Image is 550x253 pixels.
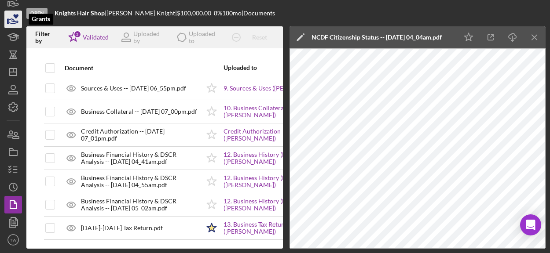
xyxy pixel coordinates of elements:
div: [DATE]-[DATE] Tax Return.pdf [81,224,163,231]
div: [PERSON_NAME] Knight | [106,10,177,17]
div: Reset Filters [246,29,274,46]
a: 10. Business Collateral & DTE ([PERSON_NAME]) [224,105,334,119]
a: 12. Business History (DSCR) ([PERSON_NAME]) [224,151,334,165]
a: Credit Authorization ([PERSON_NAME]) [224,128,334,142]
button: Reset Filters [225,29,282,46]
div: | [55,10,106,17]
div: 2 [73,30,81,38]
b: Knights Hair Shop [55,9,105,17]
div: Business Financial History & DSCR Analysis -- [DATE] 05_02am.pdf [81,198,200,212]
a: 12. Business History (DSCR) ([PERSON_NAME]) [224,198,334,212]
div: Uploaded to [224,64,279,71]
a: 9. Sources & Uses ([PERSON_NAME]) [224,85,325,92]
div: Open [26,8,48,19]
a: 13. Business Tax Returns (3yrs) ([PERSON_NAME]) [224,221,334,235]
div: Credit Authorization -- [DATE] 07_01pm.pdf [81,128,200,142]
div: 180 mo [222,10,242,17]
div: 8 % [214,10,222,17]
div: Sources & Uses -- [DATE] 06_55pm.pdf [81,85,186,92]
button: TW [4,231,22,249]
div: Validated [83,34,109,41]
div: Open Intercom Messenger [520,214,541,235]
a: 12. Business History (DSCR) ([PERSON_NAME]) [224,174,334,188]
div: Uploaded to [189,30,219,44]
div: NCDF Citizenship Status -- [DATE] 04_04am.pdf [312,34,442,41]
div: Business Collateral -- [DATE] 07_00pm.pdf [81,108,197,115]
text: TW [10,238,17,242]
div: $100,000.00 [177,10,214,17]
div: | Documents [242,10,275,17]
div: Document [65,65,200,72]
div: Filter by [35,30,62,44]
div: Uploaded by [133,30,164,44]
div: Business Financial History & DSCR Analysis -- [DATE] 04_55am.pdf [81,174,200,188]
div: Business Financial History & DSCR Analysis -- [DATE] 04_41am.pdf [81,151,200,165]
